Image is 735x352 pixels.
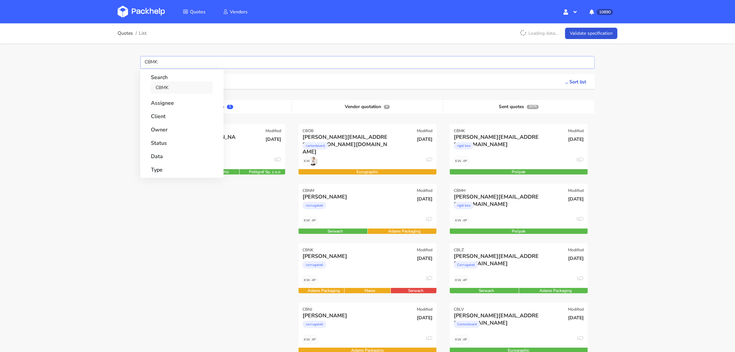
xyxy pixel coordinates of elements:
div: Marex [345,288,395,293]
div: [PERSON_NAME][EMAIL_ADDRESS][DOMAIN_NAME] [454,312,542,319]
div: cartonboard [303,142,328,149]
div: [PERSON_NAME] [303,312,391,319]
div: Modified [417,188,432,193]
a: Validate specification [565,28,617,39]
img: Dashboard [118,6,165,18]
div: Modified [568,247,584,253]
span: MP [460,276,469,284]
div: Eurographic [299,169,436,174]
strong: Owner [151,122,213,134]
a: CBLZ Modified [PERSON_NAME][EMAIL_ADDRESS][DOMAIN_NAME] Corrugated [DATE] MP KW 1 Serwach Adams P... [450,243,588,293]
span: [DATE] [417,315,432,321]
span: [DATE] [417,196,432,202]
span: 10890 [597,9,613,15]
div: Modified [568,128,584,133]
div: 0 [576,156,584,166]
div: Cartonboard [454,321,480,328]
div: Adams Packaging [299,288,349,293]
span: [DATE] [568,136,584,142]
div: Polipak [450,229,588,234]
span: [DATE] [568,255,584,262]
div: 0 [274,156,281,166]
div: CBOB [303,128,314,133]
span: MP [309,276,318,284]
div: 0 [576,216,584,225]
a: Quotes [175,6,214,18]
div: [PERSON_NAME][EMAIL_ADDRESS][PERSON_NAME][DOMAIN_NAME] [303,133,391,141]
button: 10890 [584,6,617,18]
span: KW [303,216,312,225]
div: corrugated [303,261,326,269]
div: corrugated [303,202,326,209]
div: Modified [568,188,584,193]
span: [DATE] [568,196,584,202]
div: [PERSON_NAME][EMAIL_ADDRESS][DOMAIN_NAME] [454,133,542,141]
a: CBOB Modified [PERSON_NAME][EMAIL_ADDRESS][PERSON_NAME][DOMAIN_NAME] cartonboard [DATE] KW 1 Euro... [299,124,436,174]
span: MP [309,335,318,344]
div: [PERSON_NAME] [303,193,391,201]
strong: Client [151,108,213,120]
a: CBNM Modified [PERSON_NAME] corrugated [DATE] MP KW 1 Serwach Adams Packaging [299,184,436,234]
div: Sent quotes [443,102,594,112]
div: CBMK [454,128,465,133]
div: rigid box [454,142,474,149]
span: MP [460,335,469,344]
strong: Type [151,162,213,174]
span: MP [309,216,318,225]
div: Modified [266,128,281,133]
a: CBMH Modified [PERSON_NAME][EMAIL_ADDRESS][DOMAIN_NAME] rigid box [DATE] MP KW 0 Polipak [450,184,588,234]
span: [DATE] [417,136,432,142]
div: CBNM [303,188,314,193]
span: [DATE] [266,136,281,142]
strong: Status [151,135,213,147]
div: CBMH [454,188,465,193]
span: KW [303,157,312,165]
strong: Data [151,148,213,160]
div: [PERSON_NAME][EMAIL_ADDRESS][DOMAIN_NAME] [454,193,542,201]
div: Petitgraf Sp. z o.o [240,169,290,174]
a: Quotes [118,31,133,36]
img: 54XS1HkMmOZYk2z1bdqMkC32vrL8KSmwJSo.jpg [309,157,318,165]
a: CBNK Modified [PERSON_NAME] corrugated [DATE] MP KW 2 Adams Packaging Marex Serwach [299,243,436,293]
strong: Search [151,69,213,81]
div: 1 [576,335,584,344]
span: KW [303,276,312,284]
div: Adams Packaging [519,288,593,293]
a: CBMK [151,81,213,94]
div: 1 [576,275,584,285]
span: [DATE] [568,315,584,321]
span: KW [454,157,463,165]
span: MP [460,216,469,225]
input: Start typing to filter or search items below... [140,56,595,69]
div: CBLZ [454,247,464,253]
div: Modified [417,247,432,253]
span: KW [454,335,463,344]
div: Modified [417,128,432,133]
div: CBNJ [303,307,312,312]
div: Serwach [450,288,523,293]
span: [DATE] [417,255,432,262]
div: [PERSON_NAME] [303,253,391,260]
span: Quotes [190,9,206,15]
div: Corrugated [454,261,478,269]
div: Modified [568,307,584,312]
div: 1 [425,216,432,225]
p: Loading data... [516,28,561,39]
div: 2 [425,275,432,285]
span: KW [454,276,463,284]
div: Adams Packaging [368,229,441,234]
span: 1 [227,105,233,109]
span: 2076 [527,105,539,109]
div: Vendor quotation [292,102,443,112]
span: KW [303,335,312,344]
span: MP [460,157,469,165]
button: ... Sort list [556,74,595,89]
div: 1 [425,156,432,166]
strong: Assignee [151,95,213,107]
nav: breadcrumb [118,27,147,40]
span: 6 [384,105,390,109]
span: KW [454,216,463,225]
div: CBNK [303,247,314,253]
div: Serwach [391,288,441,293]
div: Serwach [299,229,372,234]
